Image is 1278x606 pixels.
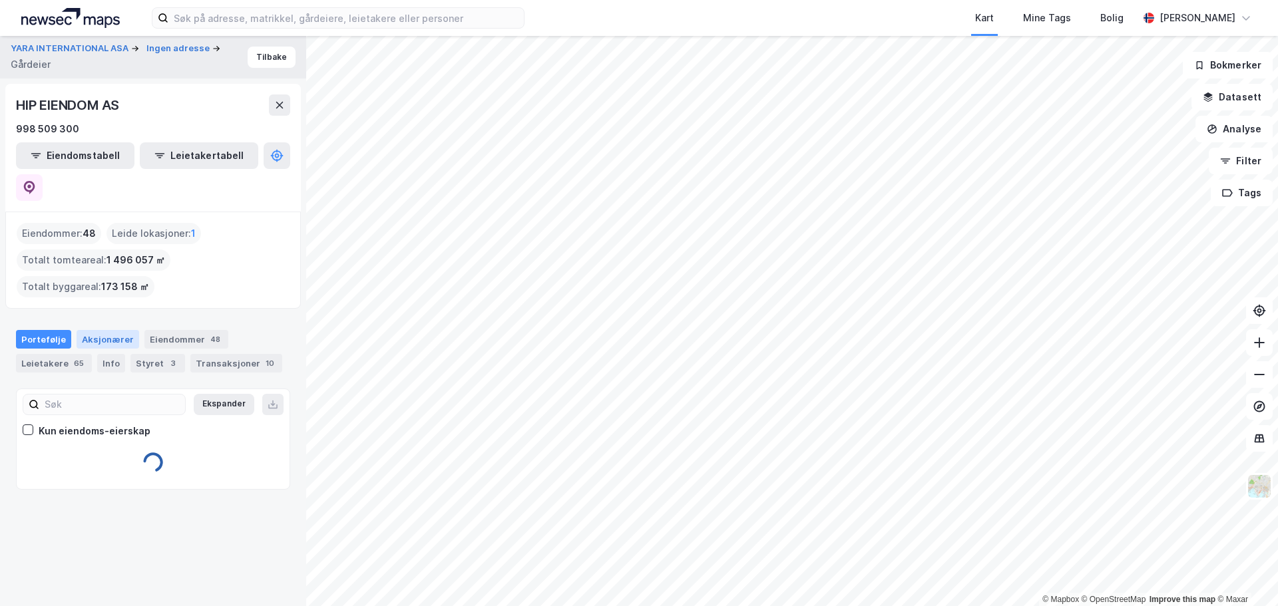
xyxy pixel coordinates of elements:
div: 998 509 300 [16,121,79,137]
button: Ingen adresse [146,42,212,55]
div: Eiendommer : [17,223,101,244]
div: Leietakere [16,354,92,373]
a: Improve this map [1150,595,1215,604]
iframe: Chat Widget [1211,542,1278,606]
button: YARA INTERNATIONAL ASA [11,42,131,55]
div: Aksjonærer [77,330,139,349]
div: Transaksjoner [190,354,282,373]
button: Filter [1209,148,1273,174]
div: Kart [975,10,994,26]
div: Eiendommer [144,330,228,349]
div: Totalt tomteareal : [17,249,170,271]
div: Kun eiendoms-eierskap [39,423,150,439]
div: 65 [71,357,87,370]
span: 1 496 057 ㎡ [106,252,165,268]
img: Z [1247,474,1272,499]
div: Gårdeier [11,57,51,73]
button: Datasett [1191,84,1273,110]
div: Leide lokasjoner : [106,223,201,244]
div: [PERSON_NAME] [1160,10,1235,26]
button: Eiendomstabell [16,142,134,169]
input: Søk på adresse, matrikkel, gårdeiere, leietakere eller personer [168,8,524,28]
button: Tags [1211,180,1273,206]
img: logo.a4113a55bc3d86da70a041830d287a7e.svg [21,8,120,28]
div: Portefølje [16,330,71,349]
div: Kontrollprogram for chat [1211,542,1278,606]
div: Styret [130,354,185,373]
div: Mine Tags [1023,10,1071,26]
button: Analyse [1195,116,1273,142]
img: spinner.a6d8c91a73a9ac5275cf975e30b51cfb.svg [142,452,164,473]
span: 48 [83,226,96,241]
div: 10 [263,357,277,370]
div: Bolig [1100,10,1124,26]
span: 1 [191,226,196,241]
button: Tilbake [248,47,296,68]
a: Mapbox [1042,595,1079,604]
span: 173 158 ㎡ [101,279,149,295]
div: 48 [208,333,223,346]
a: OpenStreetMap [1082,595,1146,604]
div: HIP EIENDOM AS [16,94,122,116]
div: Info [97,354,125,373]
div: 3 [166,357,180,370]
button: Leietakertabell [140,142,258,169]
input: Søk [39,394,185,414]
button: Bokmerker [1183,52,1273,78]
button: Ekspander [194,394,254,415]
div: Totalt byggareal : [17,276,154,297]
